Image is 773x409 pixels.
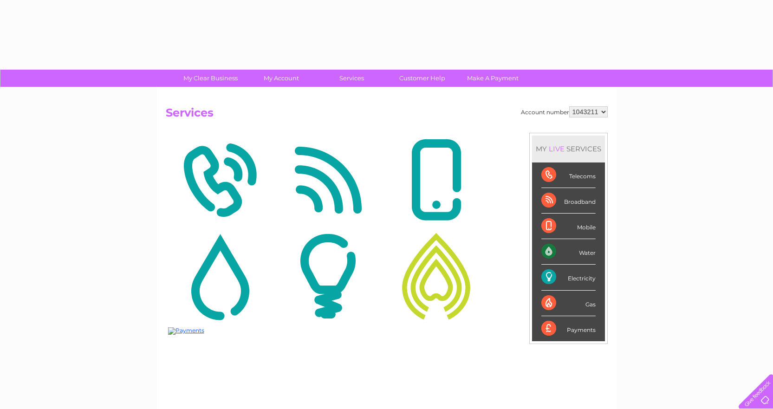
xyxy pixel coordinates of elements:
div: Payments [541,316,596,341]
div: MY SERVICES [532,136,605,162]
div: Gas [541,291,596,316]
img: Gas [384,231,488,321]
div: Electricity [541,265,596,290]
img: Payments [168,327,204,335]
div: LIVE [547,144,566,153]
div: Water [541,239,596,265]
img: Telecoms [168,135,272,225]
img: Water [168,231,272,321]
a: Services [313,70,390,87]
div: Account number [521,106,608,117]
div: Broadband [541,188,596,214]
h2: Services [166,106,608,124]
img: Broadband [276,135,380,225]
div: Telecoms [541,162,596,188]
div: Mobile [541,214,596,239]
a: My Clear Business [172,70,249,87]
img: Mobile [384,135,488,225]
a: Customer Help [384,70,461,87]
a: Make A Payment [455,70,531,87]
a: My Account [243,70,319,87]
img: Electricity [276,231,380,321]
